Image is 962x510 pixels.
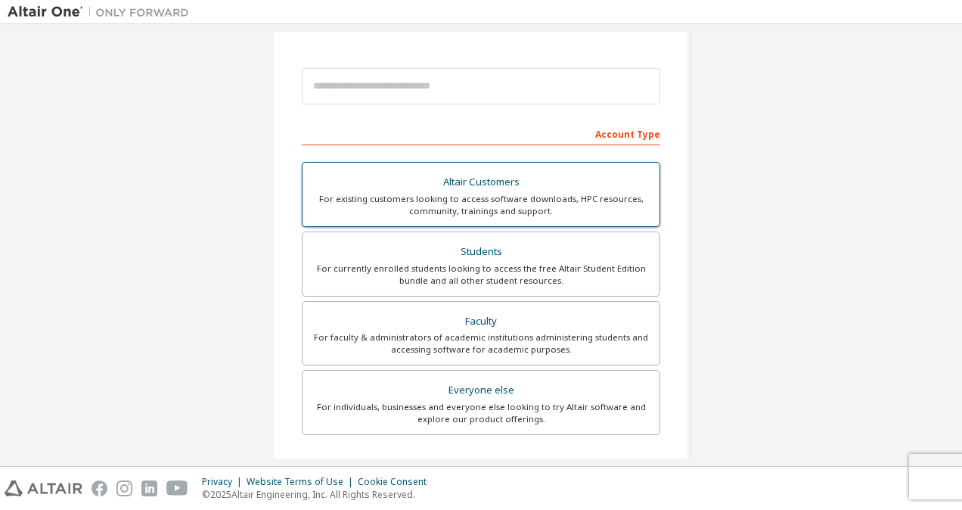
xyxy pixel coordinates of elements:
div: Students [312,241,650,263]
img: altair_logo.svg [5,480,82,496]
img: youtube.svg [166,480,188,496]
div: Cookie Consent [358,476,436,488]
img: linkedin.svg [141,480,157,496]
div: For existing customers looking to access software downloads, HPC resources, community, trainings ... [312,193,650,217]
div: Privacy [202,476,247,488]
div: Website Terms of Use [247,476,358,488]
img: instagram.svg [116,480,132,496]
div: For individuals, businesses and everyone else looking to try Altair software and explore our prod... [312,401,650,425]
img: facebook.svg [92,480,107,496]
div: Account Type [302,121,660,145]
p: © 2025 Altair Engineering, Inc. All Rights Reserved. [202,488,436,501]
div: Everyone else [312,380,650,401]
img: Altair One [8,5,197,20]
div: Your Profile [302,458,660,482]
div: Altair Customers [312,172,650,193]
div: For faculty & administrators of academic institutions administering students and accessing softwa... [312,331,650,356]
div: Faculty [312,311,650,332]
div: For currently enrolled students looking to access the free Altair Student Edition bundle and all ... [312,263,650,287]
